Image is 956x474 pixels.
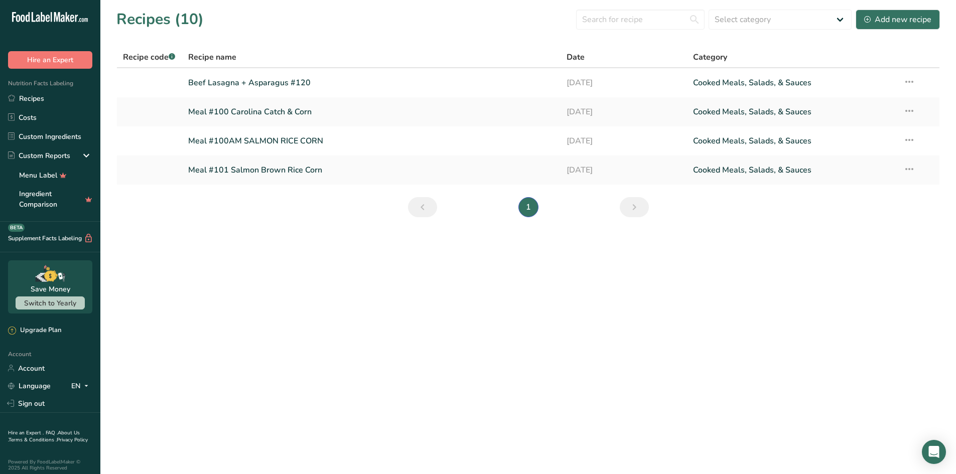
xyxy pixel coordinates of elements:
a: [DATE] [567,130,681,151]
a: Cooked Meals, Salads, & Sauces [693,130,891,151]
div: Open Intercom Messenger [922,440,946,464]
a: Cooked Meals, Salads, & Sauces [693,160,891,181]
span: Switch to Yearly [24,298,76,308]
span: Date [567,51,585,63]
a: Next page [620,197,649,217]
div: EN [71,380,92,392]
a: Cooked Meals, Salads, & Sauces [693,72,891,93]
button: Hire an Expert [8,51,92,69]
a: Terms & Conditions . [9,436,57,443]
a: Hire an Expert . [8,429,44,436]
button: Add new recipe [856,10,940,30]
button: Switch to Yearly [16,296,85,309]
a: About Us . [8,429,80,443]
span: Category [693,51,727,63]
a: Cooked Meals, Salads, & Sauces [693,101,891,122]
a: Privacy Policy [57,436,88,443]
span: Recipe code [123,52,175,63]
a: Meal #101 Salmon Brown Rice Corn [188,160,555,181]
a: Meal #100 Carolina Catch & Corn [188,101,555,122]
a: [DATE] [567,101,681,122]
div: Upgrade Plan [8,326,61,336]
div: Powered By FoodLabelMaker © 2025 All Rights Reserved [8,459,92,471]
a: Beef Lasagna + Asparagus #120 [188,72,555,93]
a: Language [8,377,51,395]
div: Custom Reports [8,150,70,161]
span: Recipe name [188,51,236,63]
a: [DATE] [567,160,681,181]
input: Search for recipe [576,10,705,30]
a: [DATE] [567,72,681,93]
a: FAQ . [46,429,58,436]
div: Save Money [31,284,70,294]
a: Previous page [408,197,437,217]
div: Add new recipe [864,14,931,26]
div: BETA [8,224,25,232]
a: Meal #100AM SALMON RICE CORN [188,130,555,151]
h1: Recipes (10) [116,8,204,31]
